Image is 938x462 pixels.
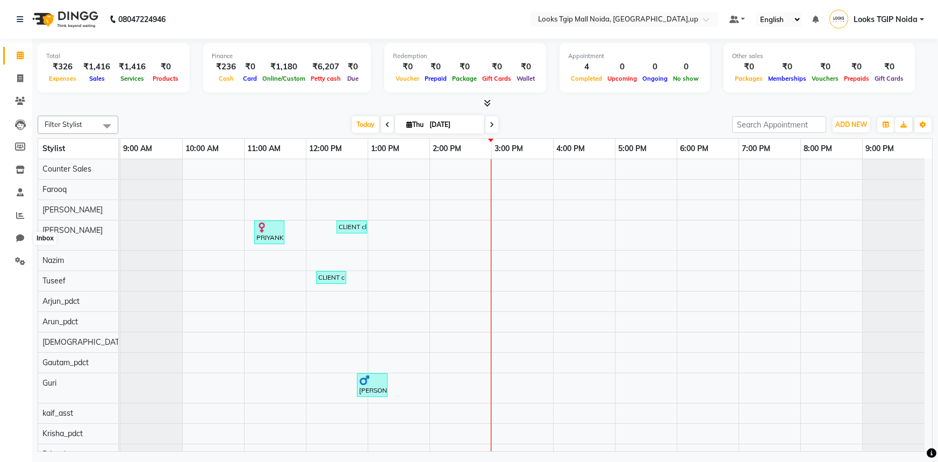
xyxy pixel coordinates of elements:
div: ₹0 [872,61,906,73]
span: Stylist [42,144,65,153]
span: No show [670,75,701,82]
a: 2:00 PM [430,141,464,157]
div: CLIENT client, TK02, 12:10 PM-12:40 PM, [PERSON_NAME] Trimming [317,273,345,282]
span: Expenses [46,75,79,82]
span: Memberships [765,75,809,82]
div: ₹6,207 [308,61,343,73]
a: 6:00 PM [677,141,711,157]
span: Voucher [393,75,422,82]
span: Upcoming [605,75,640,82]
span: Priyanka [42,449,72,459]
span: [PERSON_NAME] [42,205,103,215]
div: ₹0 [150,61,181,73]
div: ₹0 [343,61,362,73]
input: 2025-09-04 [426,117,480,133]
div: ₹0 [514,61,538,73]
a: 7:00 PM [739,141,773,157]
span: Package [449,75,479,82]
a: 9:00 PM [863,141,897,157]
a: 5:00 PM [615,141,649,157]
span: Arjun_pdct [42,296,80,306]
span: Petty cash [308,75,343,82]
span: Services [118,75,147,82]
span: Guri [42,378,56,388]
span: Gift Cards [872,75,906,82]
span: Sales [87,75,108,82]
span: Counter Sales [42,164,91,174]
a: 12:00 PM [306,141,345,157]
div: ₹0 [809,61,841,73]
div: ₹1,416 [114,61,150,73]
button: ADD NEW [833,117,870,132]
div: ₹1,416 [79,61,114,73]
img: Looks TGIP Noida [829,10,848,29]
span: Completed [568,75,605,82]
div: Inbox [34,232,56,245]
div: Total [46,52,181,61]
div: ₹0 [732,61,765,73]
input: Search Appointment [732,116,826,133]
span: Vouchers [809,75,841,82]
span: Prepaids [841,75,872,82]
span: Card [240,75,260,82]
div: Redemption [393,52,538,61]
span: [PERSON_NAME] [42,225,103,235]
div: [PERSON_NAME] SIR, TK04, 12:50 PM-01:20 PM, [PERSON_NAME] Trimming [358,375,386,395]
div: ₹0 [479,61,514,73]
a: 8:00 PM [801,141,835,157]
span: Wallet [514,75,538,82]
div: ₹0 [449,61,479,73]
span: Arun_pdct [42,317,78,326]
div: ₹0 [765,61,809,73]
div: ₹0 [422,61,449,73]
div: CLIENT client, TK03, 12:30 PM-01:00 PM, Eyebrows & Upperlips [338,222,366,232]
span: Farooq [42,184,67,194]
span: Tuseef [42,276,66,286]
span: Nazim [42,255,64,265]
a: 11:00 AM [245,141,283,157]
div: 4 [568,61,605,73]
span: Gautam_pdct [42,358,89,367]
div: ₹1,180 [260,61,308,73]
span: [DEMOGRAPHIC_DATA] [42,337,126,347]
span: Thu [404,120,426,129]
span: ADD NEW [835,120,867,129]
a: 3:00 PM [492,141,526,157]
span: Cash [216,75,237,82]
span: Today [352,116,379,133]
span: Packages [732,75,765,82]
div: ₹0 [240,61,260,73]
a: 4:00 PM [554,141,588,157]
img: logo [27,4,101,34]
div: ₹236 [212,61,240,73]
div: ₹0 [841,61,872,73]
span: Looks TGIP Noida [854,14,918,25]
div: ₹326 [46,61,79,73]
span: Due [345,75,361,82]
span: Ongoing [640,75,670,82]
a: 10:00 AM [183,141,221,157]
div: Finance [212,52,362,61]
div: 0 [670,61,701,73]
span: Online/Custom [260,75,308,82]
span: kaif_asst [42,408,73,418]
div: Other sales [732,52,906,61]
span: Filter Stylist [45,120,82,129]
b: 08047224946 [118,4,166,34]
div: ₹0 [393,61,422,73]
span: Products [150,75,181,82]
a: 1:00 PM [368,141,402,157]
a: 9:00 AM [120,141,155,157]
div: 0 [605,61,640,73]
span: Gift Cards [479,75,514,82]
span: Krisha_pdct [42,429,83,438]
div: 0 [640,61,670,73]
div: Appointment [568,52,701,61]
span: Prepaid [422,75,449,82]
div: PRIYANKA MAM, TK01, 11:10 AM-11:40 AM, Eyebrows & Upperlips [255,222,283,243]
